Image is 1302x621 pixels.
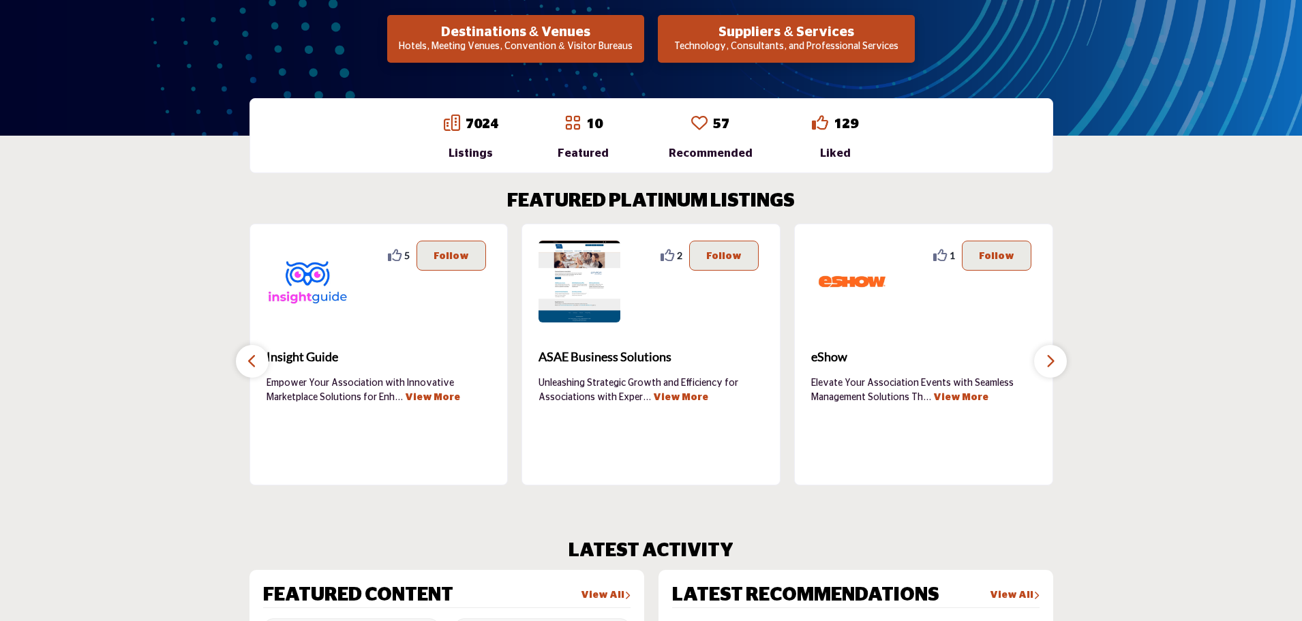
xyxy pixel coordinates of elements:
a: ASAE Business Solutions [539,339,763,376]
span: ... [395,393,403,402]
a: View More [653,393,708,402]
a: 57 [713,117,729,131]
div: Featured [558,145,609,162]
button: Follow [417,241,486,271]
h2: Destinations & Venues [391,24,640,40]
a: 7024 [466,117,498,131]
h2: Suppliers & Services [662,24,911,40]
button: Follow [962,241,1031,271]
p: Empower Your Association with Innovative Marketplace Solutions for Enh [267,376,491,404]
p: Elevate Your Association Events with Seamless Management Solutions Th [811,376,1036,404]
div: Listings [444,145,498,162]
img: Insight Guide [267,241,348,322]
h2: FEATURED PLATINUM LISTINGS [507,190,795,213]
span: ... [643,393,651,402]
p: Follow [706,248,742,263]
a: Go to Recommended [691,115,708,134]
a: eShow [811,339,1036,376]
a: Go to Featured [564,115,581,134]
p: Unleashing Strategic Growth and Efficiency for Associations with Exper [539,376,763,404]
a: View All [990,589,1040,603]
p: Follow [979,248,1014,263]
button: Follow [689,241,759,271]
a: View More [933,393,988,402]
h2: FEATURED CONTENT [263,584,453,607]
span: 1 [950,248,955,262]
h2: LATEST ACTIVITY [569,540,733,563]
a: View More [405,393,460,402]
h2: LATEST RECOMMENDATIONS [672,584,939,607]
span: Insight Guide [267,348,491,366]
button: Destinations & Venues Hotels, Meeting Venues, Convention & Visitor Bureaus [387,15,644,63]
p: Hotels, Meeting Venues, Convention & Visitor Bureaus [391,40,640,54]
a: 10 [586,117,603,131]
span: ... [923,393,931,402]
img: eShow [811,241,893,322]
img: ASAE Business Solutions [539,241,620,322]
a: 129 [834,117,858,131]
i: Go to Liked [812,115,828,131]
a: View All [581,589,631,603]
button: Suppliers & Services Technology, Consultants, and Professional Services [658,15,915,63]
div: Liked [812,145,858,162]
span: 2 [677,248,682,262]
p: Follow [434,248,469,263]
div: Recommended [669,145,753,162]
span: eShow [811,348,1036,366]
span: 5 [404,248,410,262]
span: ASAE Business Solutions [539,348,763,366]
p: Technology, Consultants, and Professional Services [662,40,911,54]
a: Insight Guide [267,339,491,376]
